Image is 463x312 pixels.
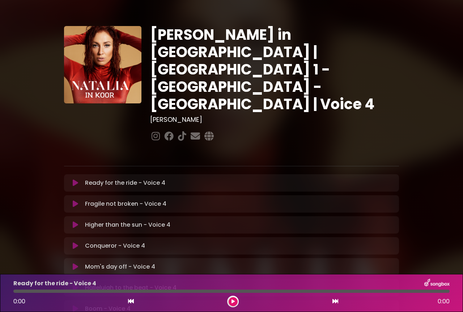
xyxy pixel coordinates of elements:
p: Ready for the ride - Voice 4 [85,179,165,187]
p: Conqueror - Voice 4 [85,242,145,250]
p: Higher than the sun - Voice 4 [85,221,170,229]
img: songbox-logo-white.png [424,279,450,288]
p: Ready for the ride - Voice 4 [13,279,96,288]
h1: [PERSON_NAME] in [GEOGRAPHIC_DATA] | [GEOGRAPHIC_DATA] 1 - [GEOGRAPHIC_DATA] - [GEOGRAPHIC_DATA] ... [150,26,399,113]
h3: [PERSON_NAME] [150,116,399,124]
span: 0:00 [13,297,25,305]
p: Fragile not broken - Voice 4 [85,200,166,208]
p: Mom's day off - Voice 4 [85,262,155,271]
span: 0:00 [438,297,450,306]
img: YTVS25JmS9CLUqXqkEhs [64,26,141,103]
